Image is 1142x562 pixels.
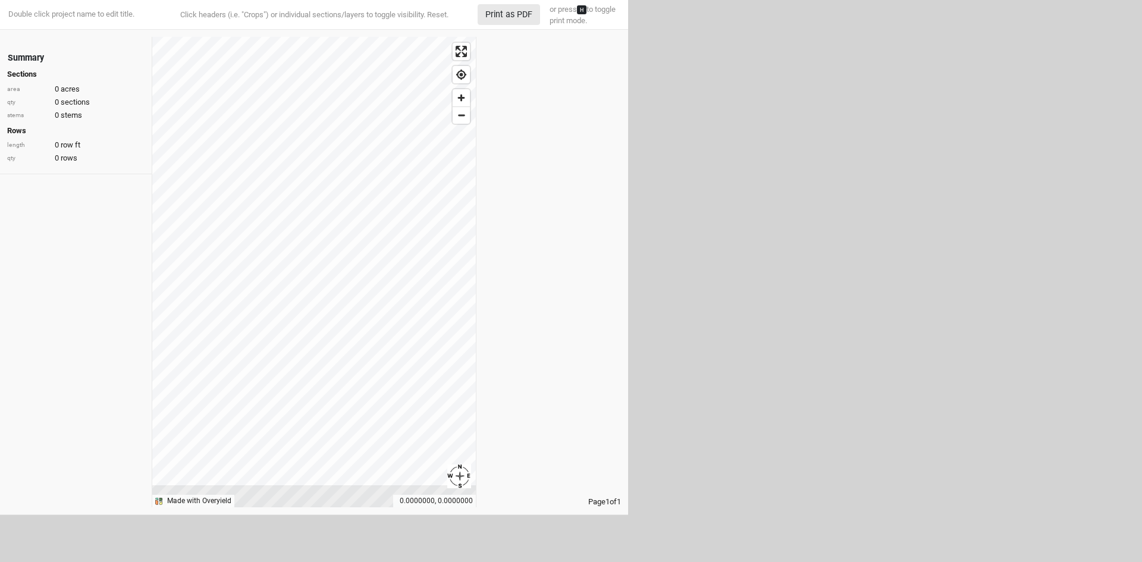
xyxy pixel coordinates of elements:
div: 0 [7,140,145,150]
span: stems [61,110,82,121]
div: qty [7,98,49,107]
div: 0.0000000, 0.0000000 [393,495,476,507]
span: row ft [61,140,80,150]
span: acres [61,84,80,95]
h4: Rows [7,126,145,136]
button: Zoom out [453,106,470,124]
span: rows [61,153,77,164]
div: Double click project name to edit title. [6,9,134,20]
span: sections [61,97,90,108]
button: Print as PDF [478,4,540,25]
div: area [7,85,49,94]
button: Enter fullscreen [453,43,470,60]
div: Click headers (i.e. "Crops") or individual sections/layers to toggle visibility. [156,9,472,21]
canvas: Map [152,37,476,507]
button: Find my location [453,66,470,83]
div: qty [7,154,49,163]
button: Reset. [427,9,448,21]
kbd: H [577,5,586,14]
div: 0 [7,97,145,108]
div: 0 [7,110,145,121]
div: Page 1 of 1 [476,497,628,507]
div: 0 [7,84,145,95]
div: stems [7,111,49,120]
div: length [7,141,49,150]
div: Summary [8,52,44,64]
span: Zoom out [453,107,470,124]
button: Zoom in [453,89,470,106]
h4: Sections [7,70,145,79]
div: Made with Overyield [167,496,231,506]
div: 0 [7,153,145,164]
